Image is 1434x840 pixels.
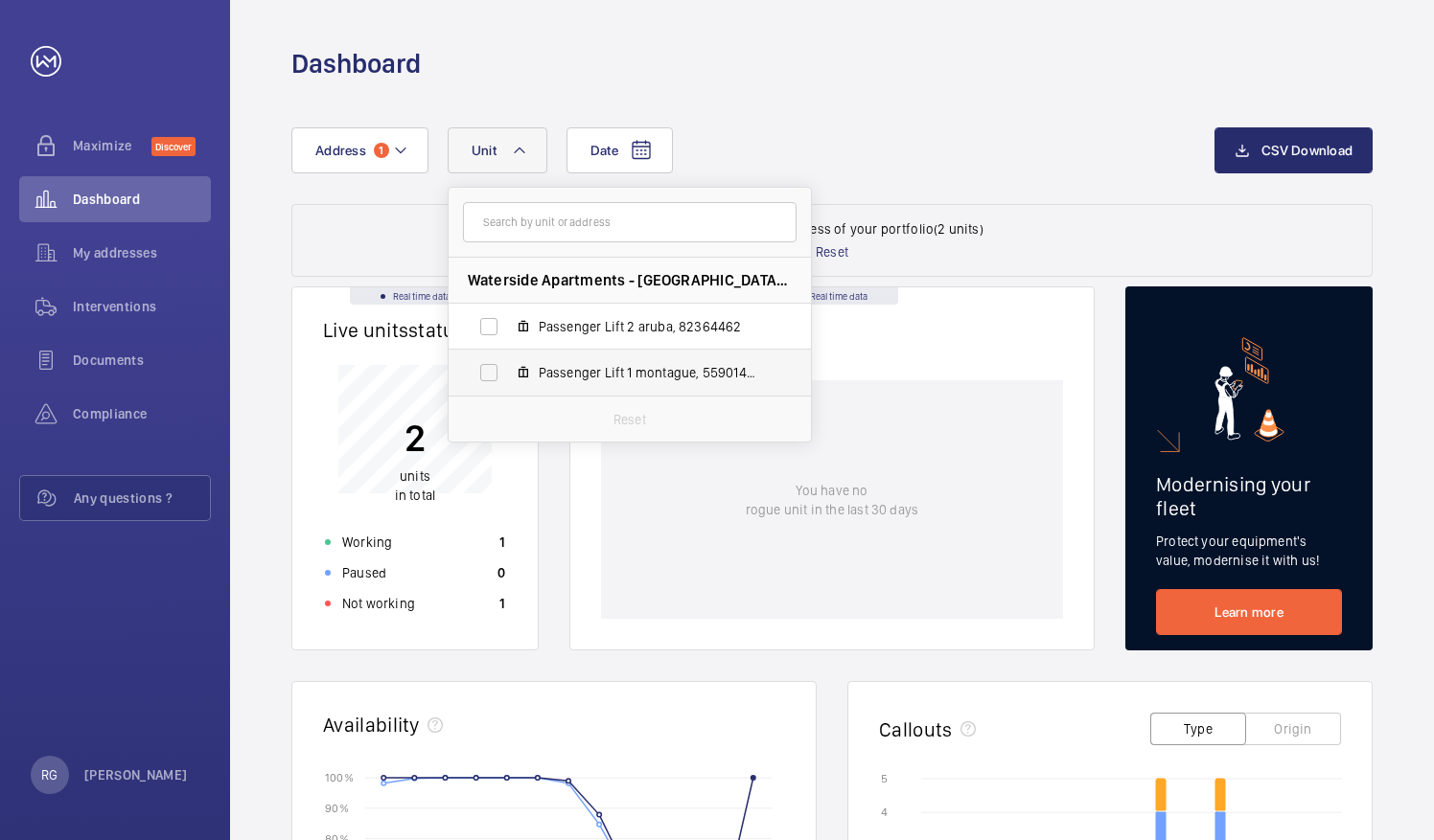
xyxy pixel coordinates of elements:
h2: Live units [323,318,496,342]
span: Unit [472,143,497,158]
span: Address [315,143,366,158]
span: Documents [73,351,211,370]
div: Real time data [767,287,898,305]
span: 1 [374,143,389,158]
text: 5 [881,772,888,785]
input: Search by unit or address [463,202,797,242]
p: Not working [342,594,415,613]
span: Passenger Lift 1 montague, 55901479 [539,363,761,382]
p: [PERSON_NAME] [84,765,188,784]
h2: Modernising your fleet [1156,472,1342,520]
span: Interventions [73,297,211,316]
p: Protect your equipment's value, modernise it with us! [1156,532,1342,570]
p: 1 [499,594,505,613]
p: 1 [499,533,505,552]
a: Learn more [1156,589,1342,635]
text: 90 % [325,801,349,814]
img: marketing-card.svg [1214,337,1284,442]
button: Unit [448,127,547,173]
text: 4 [881,806,888,819]
span: Any questions ? [74,488,210,508]
p: in total [395,466,435,505]
div: Real time data [350,287,481,305]
h2: Callouts [879,717,953,741]
button: CSV Download [1214,127,1373,173]
h2: Availability [323,713,420,737]
h1: Dashboard [291,46,421,81]
p: Data filtered on 1 address of your portfolio (2 units) [681,219,983,238]
p: Reset [613,410,646,429]
span: Passenger Lift 2 aruba, 82364462 [539,317,761,336]
span: Compliance [73,404,211,423]
p: 2 [395,414,435,462]
span: status [408,318,496,342]
p: Reset [816,242,848,261]
text: 100 % [325,770,354,783]
p: Working [342,533,392,552]
button: Type [1150,713,1246,745]
p: RG [41,765,58,784]
p: 0 [497,563,505,582]
span: Waterside Apartments - [GEOGRAPHIC_DATA][STREET_ADDRESS][PERSON_NAME] [468,270,792,290]
span: Dashboard [73,190,211,209]
span: Maximize [73,136,151,155]
span: units [400,468,430,484]
span: Date [590,143,618,158]
button: Origin [1245,713,1341,745]
button: Address1 [291,127,428,173]
span: CSV Download [1261,143,1353,158]
p: You have no rogue unit in the last 30 days [746,481,918,519]
button: Date [567,127,673,173]
p: Paused [342,563,386,582]
span: Discover [151,137,196,156]
span: My addresses [73,243,211,262]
